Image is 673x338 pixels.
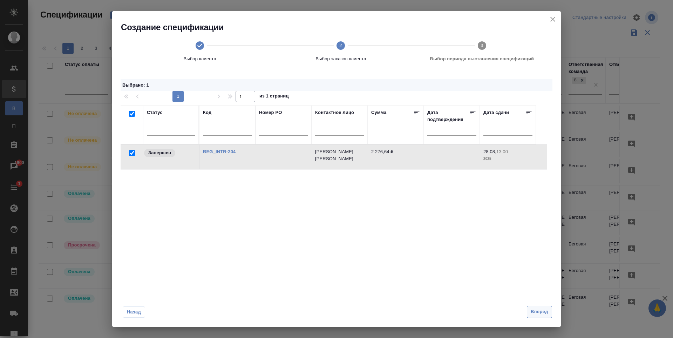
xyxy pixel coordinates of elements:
[483,155,532,162] p: 2025
[414,55,550,62] span: Выбор периода выставления спецификаций
[483,149,496,154] p: 28.08,
[527,306,552,318] button: Вперед
[548,14,558,25] button: close
[203,149,236,154] a: BEG_INTR-204
[122,82,149,88] span: Выбрано : 1
[371,109,386,118] div: Сумма
[315,109,354,116] div: Контактное лицо
[123,306,145,318] button: Назад
[132,55,267,62] span: Выбор клиента
[259,92,289,102] span: из 1 страниц
[147,109,163,116] div: Статус
[481,43,483,48] text: 3
[121,22,561,33] h2: Создание спецификации
[127,309,141,316] span: Назад
[273,55,408,62] span: Выбор заказов клиента
[531,308,548,316] span: Вперед
[368,145,424,169] td: 2 276,64 ₽
[148,149,171,156] p: Завершен
[496,149,508,154] p: 13:00
[340,43,342,48] text: 2
[203,109,211,116] div: Код
[427,109,469,123] div: Дата подтверждения
[483,109,509,118] div: Дата сдачи
[312,145,368,169] td: [PERSON_NAME] [PERSON_NAME]
[259,109,282,116] div: Номер PO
